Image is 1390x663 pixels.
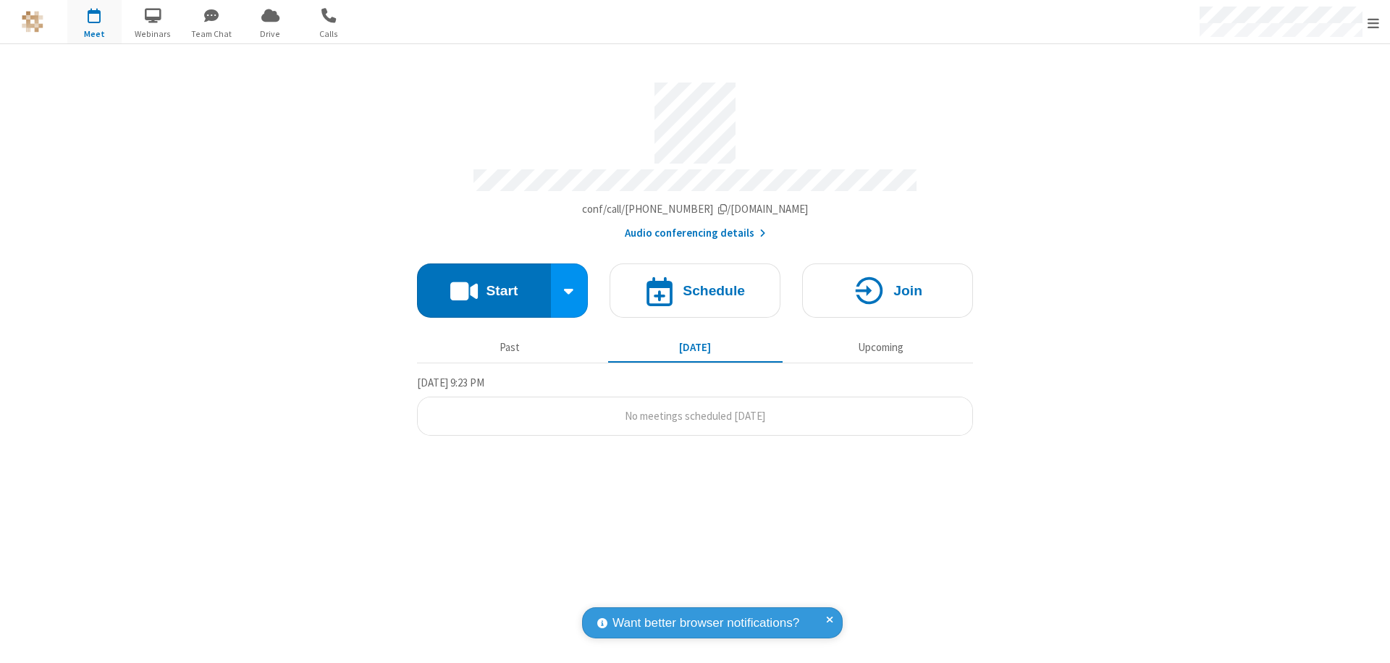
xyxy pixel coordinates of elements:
[582,202,809,216] span: Copy my meeting room link
[486,284,518,297] h4: Start
[126,28,180,41] span: Webinars
[625,225,766,242] button: Audio conferencing details
[302,28,356,41] span: Calls
[612,614,799,633] span: Want better browser notifications?
[683,284,745,297] h4: Schedule
[625,409,765,423] span: No meetings scheduled [DATE]
[185,28,239,41] span: Team Chat
[610,263,780,318] button: Schedule
[608,334,783,361] button: [DATE]
[417,263,551,318] button: Start
[793,334,968,361] button: Upcoming
[417,376,484,389] span: [DATE] 9:23 PM
[417,374,973,436] section: Today's Meetings
[423,334,597,361] button: Past
[551,263,589,318] div: Start conference options
[582,201,809,218] button: Copy my meeting room linkCopy my meeting room link
[67,28,122,41] span: Meet
[22,11,43,33] img: QA Selenium DO NOT DELETE OR CHANGE
[802,263,973,318] button: Join
[243,28,298,41] span: Drive
[893,284,922,297] h4: Join
[417,72,973,242] section: Account details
